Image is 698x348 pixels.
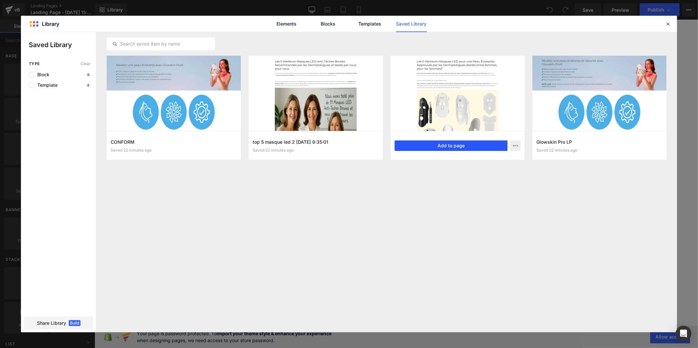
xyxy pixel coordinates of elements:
div: Saved 22 minutes ago [111,148,237,153]
span: Block [34,72,49,77]
h3: top 5 masque led 2 [DATE] 9:35:01 [253,138,379,145]
p: 4 [86,83,91,87]
div: Saved 22 minutes ago [253,148,379,153]
a: Explore Template [272,148,331,161]
a: Saved Library [396,16,427,32]
span: Template [34,82,58,88]
h3: CONFORM [111,138,237,145]
a: Elements [271,16,302,32]
span: Type [29,62,40,66]
input: Search saved item by name [107,40,215,48]
span: Share Library [37,320,66,326]
button: Add to page [395,140,508,151]
a: Blocks [313,16,344,32]
p: or Drag & Drop elements from left sidebar [116,167,488,171]
a: Templates [354,16,385,32]
h3: Glowskin Pro LP [536,138,663,145]
span: Clear [81,62,91,66]
span: Build [69,320,81,326]
div: Open Intercom Messenger [676,326,691,341]
p: Start building your page [116,66,488,74]
p: 0 [86,73,91,77]
div: Saved 22 minutes ago [536,148,663,153]
p: Saved Library [29,40,96,50]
